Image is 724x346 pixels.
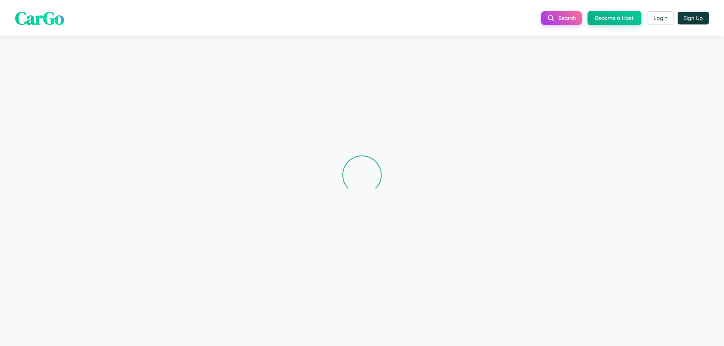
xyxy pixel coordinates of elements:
[647,11,674,25] button: Login
[587,11,641,25] button: Become a Host
[678,12,709,24] button: Sign Up
[541,11,582,25] button: Search
[15,6,64,30] span: CarGo
[558,15,576,21] span: Search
